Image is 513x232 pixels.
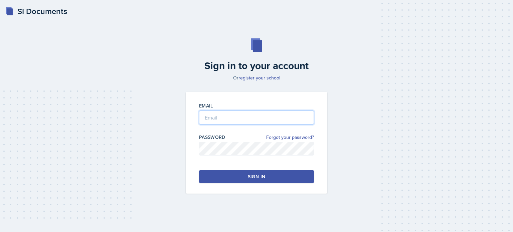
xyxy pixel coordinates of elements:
[248,173,265,180] div: Sign in
[238,74,280,81] a: register your school
[199,134,225,141] label: Password
[182,74,331,81] p: Or
[5,5,67,17] a: SI Documents
[199,110,314,125] input: Email
[182,60,331,72] h2: Sign in to your account
[199,170,314,183] button: Sign in
[199,102,213,109] label: Email
[266,134,314,141] a: Forgot your password?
